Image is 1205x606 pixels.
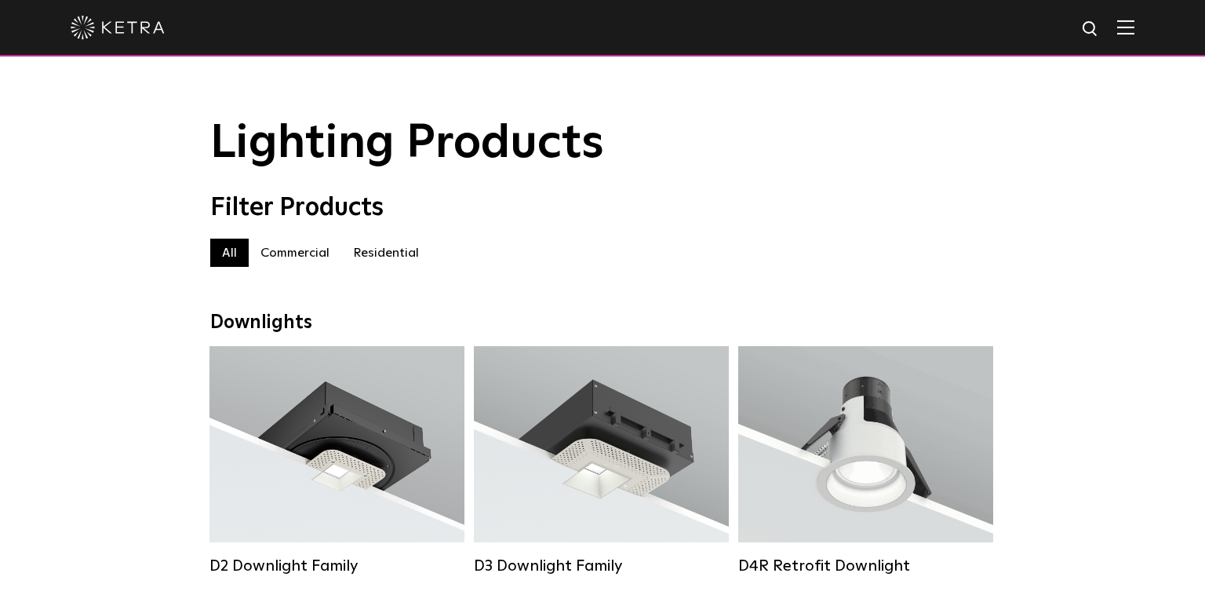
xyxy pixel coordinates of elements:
[209,557,464,575] div: D2 Downlight Family
[71,16,165,39] img: ketra-logo-2019-white
[209,346,464,575] a: D2 Downlight Family Lumen Output:1200Colors:White / Black / Gloss Black / Silver / Bronze / Silve...
[341,239,431,267] label: Residential
[1081,20,1101,39] img: search icon
[738,557,993,575] div: D4R Retrofit Downlight
[474,557,729,575] div: D3 Downlight Family
[210,193,995,223] div: Filter Products
[474,346,729,575] a: D3 Downlight Family Lumen Output:700 / 900 / 1100Colors:White / Black / Silver / Bronze / Paintab...
[210,312,995,334] div: Downlights
[1117,20,1134,35] img: Hamburger%20Nav.svg
[738,346,993,575] a: D4R Retrofit Downlight Lumen Output:800Colors:White / BlackBeam Angles:15° / 25° / 40° / 60°Watta...
[210,120,604,167] span: Lighting Products
[210,239,249,267] label: All
[249,239,341,267] label: Commercial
